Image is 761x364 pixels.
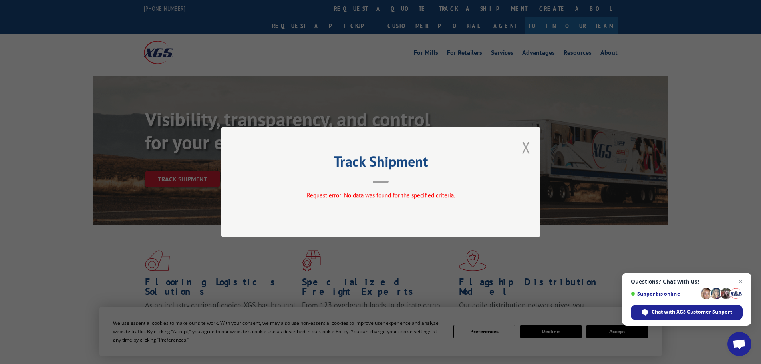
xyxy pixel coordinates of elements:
h2: Track Shipment [261,156,501,171]
span: Close chat [736,277,745,286]
span: Request error: No data was found for the specified criteria. [306,191,455,199]
span: Questions? Chat with us! [631,278,743,285]
span: Support is online [631,291,698,297]
div: Open chat [727,332,751,356]
span: Chat with XGS Customer Support [652,308,732,316]
div: Chat with XGS Customer Support [631,305,743,320]
button: Close modal [522,137,531,158]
